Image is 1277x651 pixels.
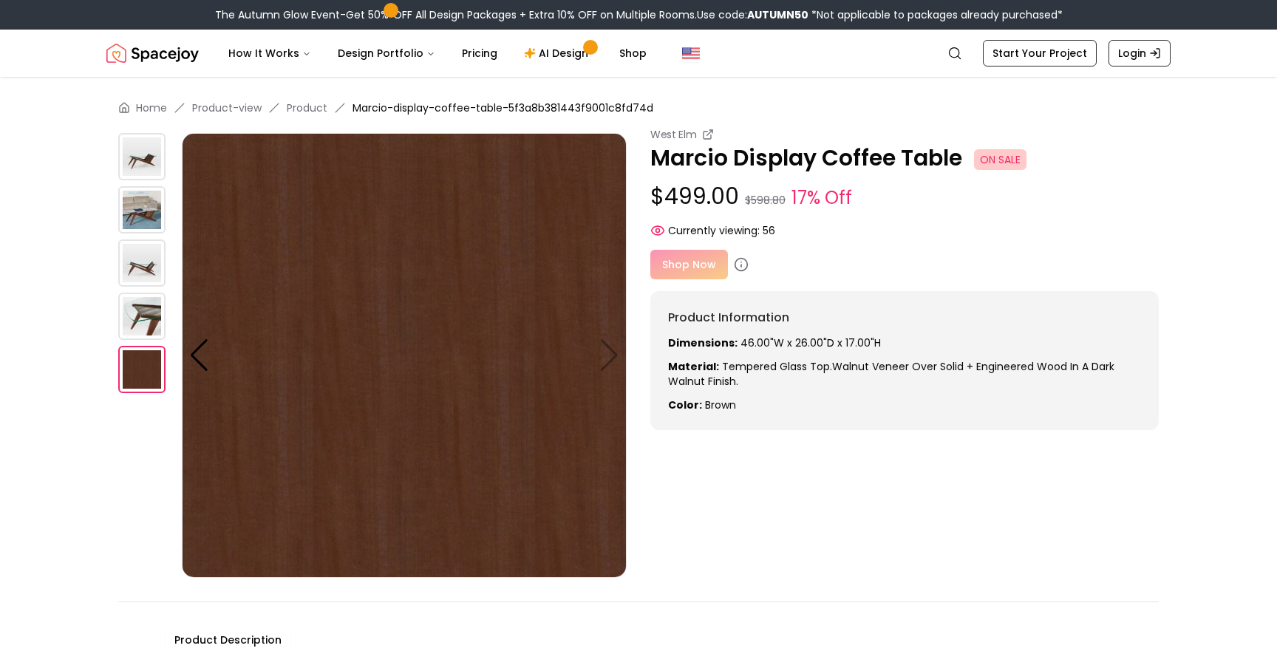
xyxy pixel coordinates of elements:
[106,38,199,68] a: Spacejoy
[668,359,1114,389] span: Tempered glass top.Walnut veneer over solid + engineered wood in a Dark Walnut finish.
[106,30,1171,77] nav: Global
[682,44,700,62] img: United States
[1109,40,1171,67] a: Login
[668,223,760,238] span: Currently viewing:
[118,186,166,234] img: https://storage.googleapis.com/spacejoy-main/assets/5f3a8b381443f9001c8fd74d/product_1_jnamh279297
[182,133,627,578] img: https://storage.googleapis.com/spacejoy-main/assets/5f3a8b381443f9001c8fd74d/product_0_calf2c8eog2b
[326,38,447,68] button: Design Portfolio
[650,183,1159,211] p: $499.00
[763,223,775,238] span: 56
[192,100,262,115] a: Product-view
[668,359,719,374] strong: Material:
[697,7,808,22] span: Use code:
[512,38,605,68] a: AI Design
[118,293,166,340] img: https://storage.googleapis.com/spacejoy-main/assets/5f3a8b381443f9001c8fd74d/product_3_92mm50dk4i2e
[745,193,786,208] small: $598.80
[217,38,323,68] button: How It Works
[668,398,702,412] strong: Color:
[650,145,1159,171] p: Marcio Display Coffee Table
[974,149,1026,170] span: ON SALE
[705,398,736,412] span: brown
[668,309,1141,327] h6: Product Information
[607,38,658,68] a: Shop
[983,40,1097,67] a: Start Your Project
[668,335,1141,350] p: 46.00"W x 26.00"D x 17.00"H
[136,100,167,115] a: Home
[287,100,327,115] a: Product
[747,7,808,22] b: AUTUMN50
[118,346,166,393] img: https://storage.googleapis.com/spacejoy-main/assets/5f3a8b381443f9001c8fd74d/product_0_calf2c8eog2b
[791,185,852,211] small: 17% Off
[808,7,1063,22] span: *Not applicable to packages already purchased*
[353,100,653,115] span: Marcio-display-coffee-table-5f3a8b381443f9001c8fd74d
[668,335,738,350] strong: Dimensions:
[650,127,696,142] small: West Elm
[215,7,1063,22] div: The Autumn Glow Event-Get 50% OFF All Design Packages + Extra 10% OFF on Multiple Rooms.
[118,133,166,180] img: https://storage.googleapis.com/spacejoy-main/assets/5f3a8b381443f9001c8fd74d/product_0_0020jl7nbk...
[118,239,166,287] img: https://storage.googleapis.com/spacejoy-main/assets/5f3a8b381443f9001c8fd74d/product_2_91jp0c305on
[217,38,658,68] nav: Main
[118,100,1159,115] nav: breadcrumb
[106,38,199,68] img: Spacejoy Logo
[450,38,509,68] a: Pricing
